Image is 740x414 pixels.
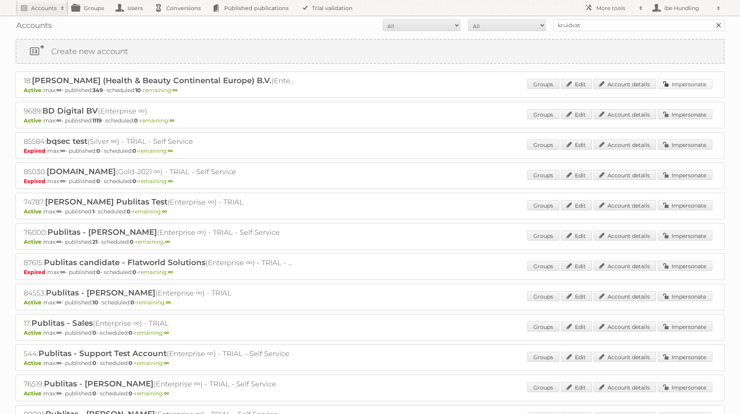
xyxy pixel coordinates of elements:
[92,238,98,245] strong: 21
[594,140,656,150] a: Account details
[134,329,169,336] span: remaining:
[92,117,102,124] strong: 1119
[24,197,296,207] h2: 74787: (Enterprise ∞) - TRIAL
[131,299,134,306] strong: 0
[594,200,656,210] a: Account details
[24,318,296,328] h2: 17: (Enterprise ∞) - TRIAL
[658,321,712,332] a: Impersonate
[24,379,296,389] h2: 76519: (Enterprise ∞) - TRIAL - Self Service
[24,360,716,367] p: max: - published: - scheduled: -
[24,299,716,306] p: max: - published: - scheduled: -
[134,117,138,124] strong: 0
[658,291,712,301] a: Impersonate
[138,147,173,154] span: remaining:
[658,140,712,150] a: Impersonate
[166,299,171,306] strong: ∞
[527,321,559,332] a: Groups
[24,208,44,215] span: Active
[136,238,170,245] span: remaining:
[165,238,170,245] strong: ∞
[132,178,136,185] strong: 0
[47,227,157,237] span: Publitas - [PERSON_NAME]
[527,200,559,210] a: Groups
[136,299,171,306] span: remaining:
[164,329,169,336] strong: ∞
[168,178,173,185] strong: ∞
[130,238,134,245] strong: 0
[24,167,296,177] h2: 85030: (Gold-2021 ∞) - TRIAL - Self Service
[168,269,173,276] strong: ∞
[134,360,169,367] span: remaining:
[24,117,44,124] span: Active
[561,352,592,362] a: Edit
[658,231,712,241] a: Impersonate
[527,352,559,362] a: Groups
[45,197,167,206] span: [PERSON_NAME] Publitas Test
[24,147,716,154] p: max: - published: - scheduled: -
[132,147,136,154] strong: 0
[132,269,136,276] strong: 0
[24,299,44,306] span: Active
[162,208,167,215] strong: ∞
[31,4,57,12] h2: Accounts
[594,79,656,89] a: Account details
[527,231,559,241] a: Groups
[561,382,592,392] a: Edit
[658,352,712,362] a: Impersonate
[96,178,100,185] strong: 0
[143,87,178,94] span: remaining:
[56,390,61,397] strong: ∞
[596,4,635,12] h2: More tools
[135,87,141,94] strong: 10
[31,318,93,328] span: Publitas - Sales
[56,329,61,336] strong: ∞
[96,269,100,276] strong: 0
[662,4,713,12] h2: Ibe Hundling
[658,79,712,89] a: Impersonate
[658,261,712,271] a: Impersonate
[561,321,592,332] a: Edit
[24,147,47,154] span: Expired
[658,109,712,119] a: Impersonate
[24,390,716,397] p: max: - published: - scheduled: -
[24,349,296,359] h2: 544: (Enterprise ∞) - TRIAL - Self Service
[527,291,559,301] a: Groups
[96,147,100,154] strong: 0
[561,200,592,210] a: Edit
[24,136,296,147] h2: 85584: (Silver ∞) - TRIAL - Self Service
[132,208,167,215] span: remaining:
[24,390,44,397] span: Active
[24,87,44,94] span: Active
[24,258,296,268] h2: 87615: (Enterprise ∞) - TRIAL - Self Service
[594,321,656,332] a: Account details
[658,200,712,210] a: Impersonate
[527,382,559,392] a: Groups
[56,208,61,215] strong: ∞
[44,379,153,388] span: Publitas - [PERSON_NAME]
[527,109,559,119] a: Groups
[527,261,559,271] a: Groups
[561,291,592,301] a: Edit
[24,269,47,276] span: Expired
[561,231,592,241] a: Edit
[60,147,65,154] strong: ∞
[561,170,592,180] a: Edit
[42,106,98,115] span: BD Digital BV
[24,178,716,185] p: max: - published: - scheduled: -
[138,178,173,185] span: remaining:
[168,147,173,154] strong: ∞
[16,40,724,63] a: Create new account
[56,238,61,245] strong: ∞
[24,329,716,336] p: max: - published: - scheduled: -
[140,117,174,124] span: remaining:
[594,109,656,119] a: Account details
[138,269,173,276] span: remaining:
[561,261,592,271] a: Edit
[24,178,47,185] span: Expired
[60,178,65,185] strong: ∞
[24,269,716,276] p: max: - published: - scheduled: -
[56,360,61,367] strong: ∞
[172,87,178,94] strong: ∞
[56,87,61,94] strong: ∞
[164,390,169,397] strong: ∞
